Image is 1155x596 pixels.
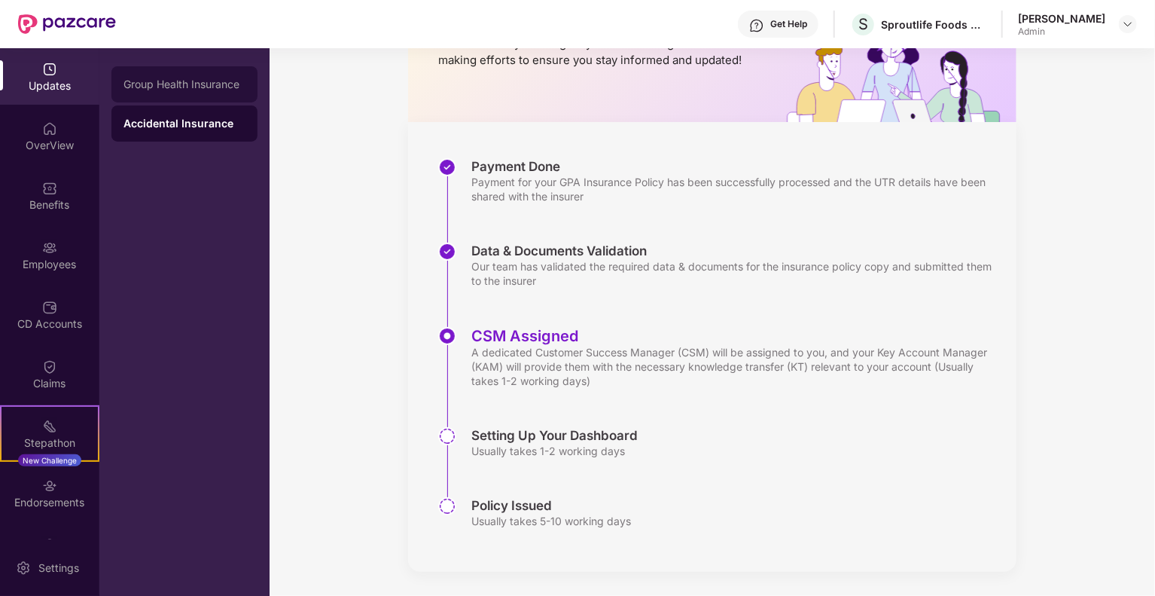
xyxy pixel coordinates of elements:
img: New Pazcare Logo [18,14,116,34]
img: svg+xml;base64,PHN2ZyBpZD0iQ2xhaW0iIHhtbG5zPSJodHRwOi8vd3d3LnczLm9yZy8yMDAwL3N2ZyIgd2lkdGg9IjIwIi... [42,359,57,374]
img: svg+xml;base64,PHN2ZyBpZD0iU2V0dGluZy0yMHgyMCIgeG1sbnM9Imh0dHA6Ly93d3cudzMub3JnLzIwMDAvc3ZnIiB3aW... [16,561,31,576]
img: svg+xml;base64,PHN2ZyBpZD0iSG9tZSIgeG1sbnM9Imh0dHA6Ly93d3cudzMub3JnLzIwMDAvc3ZnIiB3aWR0aD0iMjAiIG... [42,121,57,136]
div: Data & Documents Validation [471,243,1001,259]
img: hrOnboarding [787,27,1016,122]
img: svg+xml;base64,PHN2ZyBpZD0iQmVuZWZpdHMiIHhtbG5zPSJodHRwOi8vd3d3LnczLm9yZy8yMDAwL3N2ZyIgd2lkdGg9Ij... [42,181,57,196]
div: Our team has validated the required data & documents for the insurance policy copy and submitted ... [471,259,1001,288]
img: svg+xml;base64,PHN2ZyBpZD0iQ0RfQWNjb3VudHMiIGRhdGEtbmFtZT0iQ0QgQWNjb3VudHMiIHhtbG5zPSJodHRwOi8vd3... [42,300,57,315]
div: Admin [1018,26,1105,38]
span: S [858,15,868,33]
img: svg+xml;base64,PHN2ZyBpZD0iRHJvcGRvd24tMzJ4MzIiIHhtbG5zPSJodHRwOi8vd3d3LnczLm9yZy8yMDAwL3N2ZyIgd2... [1122,18,1134,30]
div: Usually takes 1-2 working days [471,444,638,458]
div: Stepathon [2,436,98,451]
p: We are actively working on your onboarding with Pazcare and making efforts to ensure you stay inf... [438,35,773,69]
div: [PERSON_NAME] [1018,11,1105,26]
div: Payment for your GPA Insurance Policy has been successfully processed and the UTR details have be... [471,175,1001,203]
div: Usually takes 5-10 working days [471,514,631,528]
div: Sproutlife Foods Private Limited [881,17,986,32]
div: A dedicated Customer Success Manager (CSM) will be assigned to you, and your Key Account Manager ... [471,345,1001,388]
img: svg+xml;base64,PHN2ZyBpZD0iU3RlcC1QZW5kaW5nLTMyeDMyIiB4bWxucz0iaHR0cDovL3d3dy53My5vcmcvMjAwMC9zdm... [438,427,456,445]
div: Payment Done [471,158,1001,175]
img: svg+xml;base64,PHN2ZyBpZD0iRW5kb3JzZW1lbnRzIiB4bWxucz0iaHR0cDovL3d3dy53My5vcmcvMjAwMC9zdmciIHdpZH... [42,478,57,494]
div: Group Health Insurance [123,78,245,90]
img: svg+xml;base64,PHN2ZyBpZD0iU3RlcC1QZW5kaW5nLTMyeDMyIiB4bWxucz0iaHR0cDovL3d3dy53My5vcmcvMjAwMC9zdm... [438,497,456,515]
div: Get Help [770,18,807,30]
img: svg+xml;base64,PHN2ZyBpZD0iRW1wbG95ZWVzIiB4bWxucz0iaHR0cDovL3d3dy53My5vcmcvMjAwMC9zdmciIHdpZHRoPS... [42,240,57,255]
img: svg+xml;base64,PHN2ZyBpZD0iVXBkYXRlZCIgeG1sbnM9Imh0dHA6Ly93d3cudzMub3JnLzIwMDAvc3ZnIiB3aWR0aD0iMj... [42,62,57,77]
div: CSM Assigned [471,327,1001,345]
img: svg+xml;base64,PHN2ZyB4bWxucz0iaHR0cDovL3d3dy53My5vcmcvMjAwMC9zdmciIHdpZHRoPSIyMSIgaGVpZ2h0PSIyMC... [42,419,57,434]
div: New Challenge [18,454,81,466]
div: Setting Up Your Dashboard [471,427,638,444]
img: svg+xml;base64,PHN2ZyBpZD0iU3RlcC1BY3RpdmUtMzJ4MzIiIHhtbG5zPSJodHRwOi8vd3d3LnczLm9yZy8yMDAwL3N2Zy... [438,327,456,345]
div: Accidental Insurance [123,116,245,131]
img: svg+xml;base64,PHN2ZyBpZD0iU3RlcC1Eb25lLTMyeDMyIiB4bWxucz0iaHR0cDovL3d3dy53My5vcmcvMjAwMC9zdmciIH... [438,243,456,261]
img: svg+xml;base64,PHN2ZyBpZD0iSGVscC0zMngzMiIgeG1sbnM9Imh0dHA6Ly93d3cudzMub3JnLzIwMDAvc3ZnIiB3aWR0aD... [749,18,764,33]
img: svg+xml;base64,PHN2ZyBpZD0iU3RlcC1Eb25lLTMyeDMyIiB4bWxucz0iaHR0cDovL3d3dy53My5vcmcvMjAwMC9zdmciIH... [438,158,456,176]
div: Settings [34,561,84,576]
img: svg+xml;base64,PHN2ZyBpZD0iTXlfT3JkZXJzIiBkYXRhLW5hbWU9Ik15IE9yZGVycyIgeG1sbnM9Imh0dHA6Ly93d3cudz... [42,538,57,553]
div: Policy Issued [471,497,631,514]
